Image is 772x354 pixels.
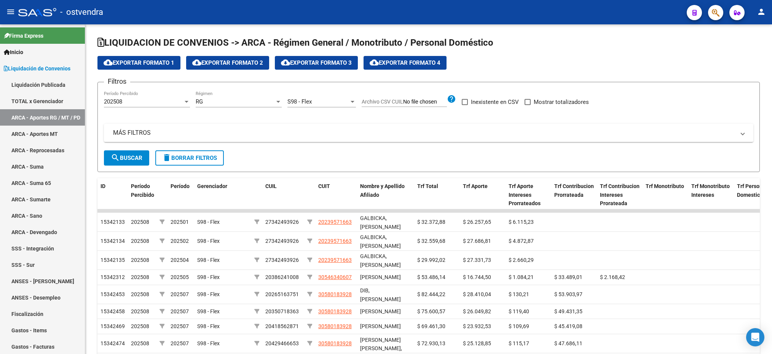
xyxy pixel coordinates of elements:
[360,183,405,198] span: Nombre y Apellido Afiliado
[128,178,156,212] datatable-header-cell: Período Percibido
[417,183,438,189] span: Trf Total
[265,339,299,348] div: 20429466653
[318,308,352,314] span: 30580183928
[104,58,113,67] mat-icon: cloud_download
[171,219,189,225] span: 202501
[262,178,304,212] datatable-header-cell: CUIL
[554,183,594,198] span: Trf Contribucion Prorrateada
[197,183,227,189] span: Gerenciador
[197,291,220,297] span: S98 - Flex
[315,178,357,212] datatable-header-cell: CUIT
[167,178,194,212] datatable-header-cell: Período
[111,155,142,161] span: Buscar
[360,323,401,329] span: [PERSON_NAME]
[287,98,312,105] span: S98 - Flex
[131,183,154,198] span: Período Percibido
[417,340,445,346] span: $ 72.930,13
[360,253,401,268] span: GALBICKA, [PERSON_NAME]
[265,273,299,282] div: 20386241008
[100,183,105,189] span: ID
[318,238,352,244] span: 20239571663
[192,59,263,66] span: Exportar Formato 2
[131,323,149,329] span: 202508
[4,32,43,40] span: Firma Express
[509,219,534,225] span: $ 6.115,23
[192,58,201,67] mat-icon: cloud_download
[265,322,299,331] div: 20418562871
[186,56,269,70] button: Exportar Formato 2
[131,291,149,297] span: 202508
[357,178,414,212] datatable-header-cell: Nombre y Apellido Afiliado
[131,340,149,346] span: 202508
[370,58,379,67] mat-icon: cloud_download
[414,178,460,212] datatable-header-cell: Trf Total
[362,99,403,105] span: Archivo CSV CUIL
[417,238,445,244] span: $ 32.559,68
[104,150,149,166] button: Buscar
[265,218,299,226] div: 27342493926
[100,323,125,329] span: 15342469
[97,56,180,70] button: Exportar Formato 1
[757,7,766,16] mat-icon: person
[463,291,491,297] span: $ 28.410,04
[100,238,125,244] span: 15342134
[104,59,174,66] span: Exportar Formato 1
[318,340,352,346] span: 30580183928
[463,308,491,314] span: $ 26.049,82
[554,274,582,280] span: $ 33.489,01
[265,290,299,299] div: 20265163751
[463,274,491,280] span: $ 16.744,50
[463,323,491,329] span: $ 23.932,53
[417,308,445,314] span: $ 75.600,57
[100,257,125,263] span: 15342135
[197,340,220,346] span: S98 - Flex
[364,56,447,70] button: Exportar Formato 4
[509,238,534,244] span: $ 4.872,87
[463,183,488,189] span: Trf Aporte
[131,238,149,244] span: 202508
[509,340,529,346] span: $ 115,17
[171,183,190,189] span: Período
[509,257,534,263] span: $ 2.660,29
[196,98,203,105] span: RG
[197,274,220,280] span: S98 - Flex
[463,257,491,263] span: $ 27.331,73
[463,238,491,244] span: $ 27.686,81
[360,234,401,249] span: GALBICKA, [PERSON_NAME]
[197,323,220,329] span: S98 - Flex
[509,323,529,329] span: $ 109,69
[6,7,15,16] mat-icon: menu
[509,183,541,207] span: Trf Aporte Intereses Prorrateados
[471,97,519,107] span: Inexistente en CSV
[281,59,352,66] span: Exportar Formato 3
[281,58,290,67] mat-icon: cloud_download
[646,183,684,189] span: Trf Monotributo
[691,183,730,198] span: Trf Monotributo Intereses
[360,287,401,302] span: DIB, [PERSON_NAME]
[275,56,358,70] button: Exportar Formato 3
[554,340,582,346] span: $ 47.686,11
[131,274,149,280] span: 202508
[597,178,643,212] datatable-header-cell: Trf Contribucion Intereses Prorateada
[97,178,128,212] datatable-header-cell: ID
[104,98,122,105] span: 202508
[131,219,149,225] span: 202508
[417,219,445,225] span: $ 32.372,88
[194,178,251,212] datatable-header-cell: Gerenciador
[509,274,534,280] span: $ 1.084,21
[463,340,491,346] span: $ 25.128,85
[318,323,352,329] span: 30580183928
[318,183,330,189] span: CUIT
[509,308,529,314] span: $ 119,40
[197,257,220,263] span: S98 - Flex
[197,308,220,314] span: S98 - Flex
[100,308,125,314] span: 15342458
[171,291,189,297] span: 202507
[171,308,189,314] span: 202507
[265,237,299,246] div: 27342493926
[447,94,456,104] mat-icon: help
[171,274,189,280] span: 202505
[100,219,125,225] span: 15342133
[265,307,299,316] div: 20350718363
[460,178,506,212] datatable-header-cell: Trf Aporte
